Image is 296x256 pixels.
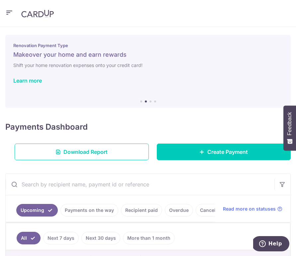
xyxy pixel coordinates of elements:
span: Read more on statuses [223,206,276,212]
a: Next 30 days [81,232,120,244]
h5: Makeover your home and earn rewards [13,51,283,59]
input: Search by recipient name, payment id or reference [6,174,274,195]
img: CardUp [21,10,54,18]
h4: Payments Dashboard [5,121,88,133]
h6: Shift your home renovation expenses onto your credit card! [13,61,283,69]
span: Feedback [287,112,293,135]
a: More than 1 month [123,232,175,244]
a: Create Payment [157,144,291,160]
a: Overdue [165,204,193,217]
a: Download Report [15,144,149,160]
a: Upcoming [16,204,58,217]
a: Payments on the way [60,204,118,217]
a: Learn more [13,77,42,84]
a: Next 7 days [43,232,79,244]
a: Read more on statuses [223,206,282,212]
iframe: Opens a widget where you can find more information [253,236,289,253]
a: Cancelled [196,204,227,217]
a: Recipient paid [121,204,162,217]
span: Create Payment [207,148,248,156]
p: Renovation Payment Type [13,43,283,48]
button: Feedback - Show survey [283,105,296,151]
a: All [17,232,41,244]
span: Download Report [63,148,108,156]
